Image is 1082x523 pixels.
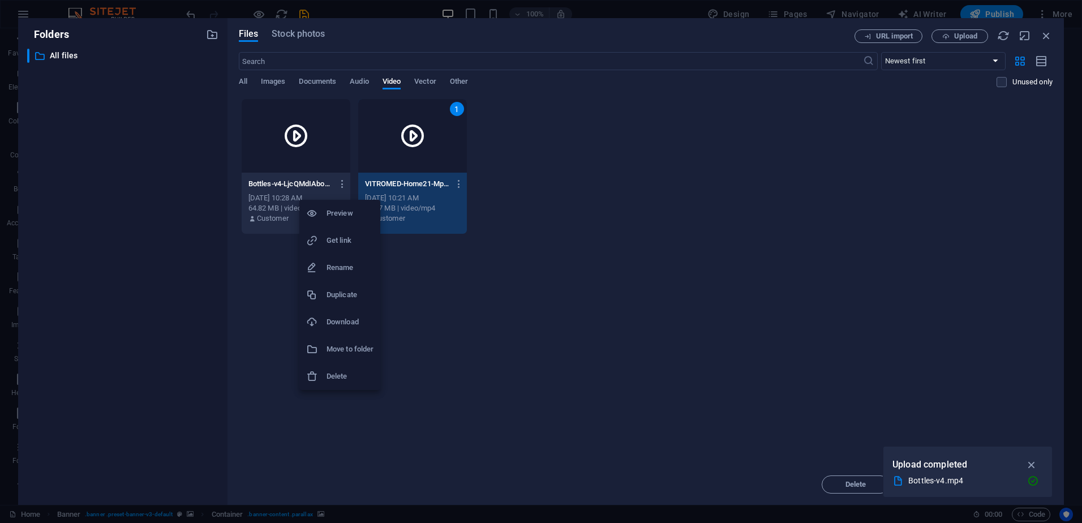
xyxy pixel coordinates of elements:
[327,288,373,302] h6: Duplicate
[327,315,373,329] h6: Download
[327,370,373,383] h6: Delete
[327,234,373,247] h6: Get link
[327,207,373,220] h6: Preview
[327,342,373,356] h6: Move to folder
[327,261,373,275] h6: Rename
